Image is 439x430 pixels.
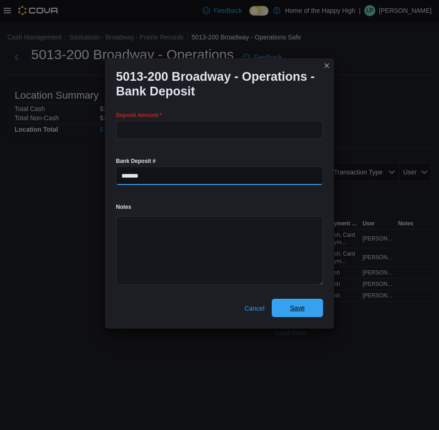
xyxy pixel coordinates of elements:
[116,203,131,211] label: Notes
[116,157,156,165] label: Bank Deposit #
[290,303,305,313] span: Save
[244,304,264,313] span: Cancel
[321,60,332,71] button: Closes this modal window
[116,112,162,119] label: Deposit Amount *
[272,299,323,317] button: Save
[116,69,316,99] h1: 5013-200 Broadway - Operations - Bank Deposit
[241,299,268,318] button: Cancel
